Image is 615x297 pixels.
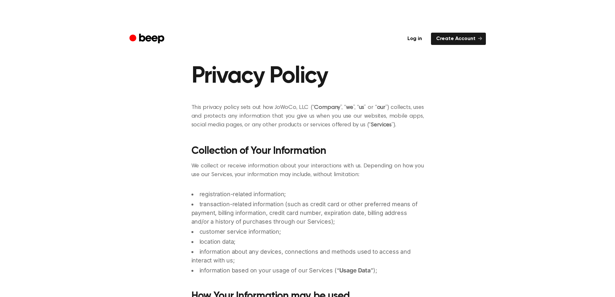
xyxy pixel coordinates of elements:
[191,200,424,226] li: transaction-related information (such as credit card or other preferred means of payment, billing...
[191,145,424,157] h2: Collection of Your Information
[191,266,424,275] li: information based on your usage of our Services (“ ”);
[191,65,424,88] h1: Privacy Policy
[346,105,353,111] strong: we
[191,247,424,265] li: information about any devices, connections and methods used to access and interact with us;
[359,105,364,111] strong: us
[431,33,486,45] a: Create Account
[402,33,427,45] a: Log in
[129,33,166,45] a: Beep
[191,190,424,198] li: registration-related information;
[377,105,386,111] strong: our
[371,122,392,128] strong: Services
[191,237,424,246] li: location data;
[191,103,424,130] p: This privacy policy sets out how JoWoCo, LLC (“ ”, “ ”, “ ” or “ ”) collects, uses and protects a...
[314,105,340,111] strong: Company
[191,227,424,236] li: customer service information;
[191,162,424,179] p: We collect or receive information about your interactions with us. Depending on how you use our S...
[339,267,371,274] strong: Usage Data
